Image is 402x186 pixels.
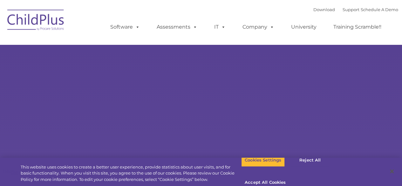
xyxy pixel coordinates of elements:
a: Company [236,21,281,33]
a: Software [104,21,146,33]
a: University [285,21,323,33]
a: Support [343,7,359,12]
div: This website uses cookies to create a better user experience, provide statistics about user visit... [21,164,241,183]
a: IT [208,21,232,33]
font: | [313,7,398,12]
img: ChildPlus by Procare Solutions [4,5,68,37]
a: Assessments [150,21,204,33]
button: Reject All [290,154,330,167]
a: Schedule A Demo [361,7,398,12]
a: Training Scramble!! [327,21,388,33]
a: Download [313,7,335,12]
button: Close [385,164,399,178]
button: Cookies Settings [241,154,285,167]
